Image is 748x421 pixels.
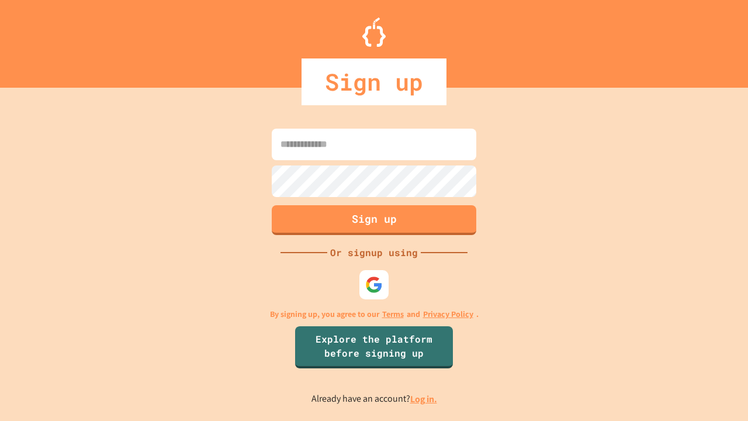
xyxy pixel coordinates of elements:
[295,326,453,368] a: Explore the platform before signing up
[272,205,476,235] button: Sign up
[365,276,383,294] img: google-icon.svg
[362,18,386,47] img: Logo.svg
[423,308,473,320] a: Privacy Policy
[410,393,437,405] a: Log in.
[270,308,479,320] p: By signing up, you agree to our and .
[327,246,421,260] div: Or signup using
[302,58,446,105] div: Sign up
[311,392,437,406] p: Already have an account?
[382,308,404,320] a: Terms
